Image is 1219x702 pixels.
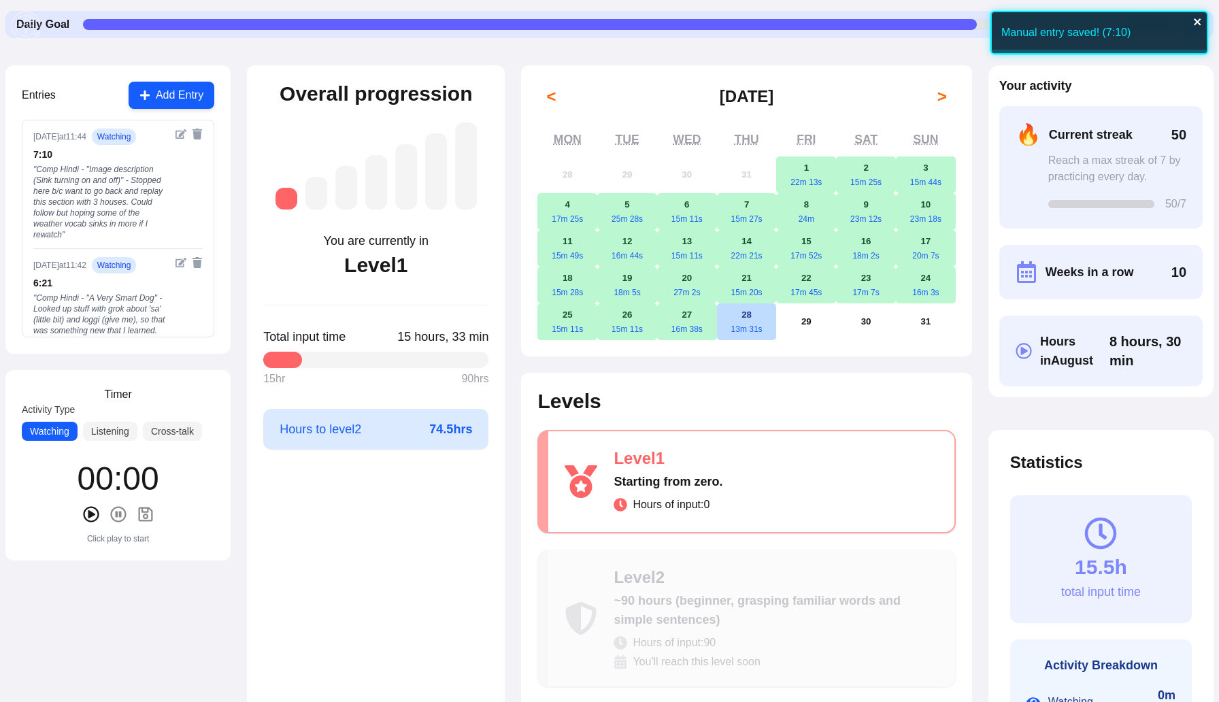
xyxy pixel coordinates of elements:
[597,214,657,224] div: 25m 28s
[1049,125,1133,144] span: Current streak
[797,133,816,146] abbr: Friday
[717,156,777,193] button: July 31, 2025
[33,260,86,271] div: [DATE] at 11:42
[741,169,752,180] abbr: July 31, 2025
[92,129,137,145] span: watching
[836,230,896,267] button: August 16, 202518m 2s
[1171,125,1186,144] span: 50
[861,316,871,327] abbr: August 30, 2025
[614,567,938,588] div: Level 2
[1171,263,1186,282] span: 10
[537,267,597,303] button: August 18, 202515m 28s
[78,463,159,495] div: 00 : 00
[1046,263,1134,282] span: Weeks in a row
[33,292,170,358] div: " Comp Hindi - "A Very Smart Dog" - Looked up stuff with grok about 'sa' (little bit) and loggi (...
[684,199,689,210] abbr: August 6, 2025
[33,148,170,161] div: 7 : 10
[920,316,931,327] abbr: August 31, 2025
[896,287,956,298] div: 16m 3s
[896,250,956,261] div: 20m 7s
[597,156,657,193] button: July 29, 2025
[657,156,717,193] button: July 30, 2025
[776,156,836,193] button: August 1, 202522m 13s
[896,156,956,193] button: August 3, 202515m 44s
[615,133,639,146] abbr: Tuesday
[776,193,836,230] button: August 8, 202524m
[937,86,947,107] span: >
[546,86,556,107] span: <
[896,230,956,267] button: August 17, 202520m 7s
[896,267,956,303] button: August 24, 202516m 3s
[657,267,717,303] button: August 20, 202527m 2s
[622,273,633,283] abbr: August 19, 2025
[836,303,896,340] button: August 30, 2025
[913,133,938,146] abbr: Sunday
[324,231,429,250] div: You are currently in
[192,129,203,139] button: Delete entry
[22,87,56,103] h3: Entries
[744,199,749,210] abbr: August 7, 2025
[537,250,597,261] div: 15m 49s
[717,303,777,340] button: August 28, 202513m 31s
[92,257,137,273] span: watching
[735,133,759,146] abbr: Thursday
[597,267,657,303] button: August 19, 202518m 5s
[129,82,214,109] button: Add Entry
[563,310,573,320] abbr: August 25, 2025
[801,236,812,246] abbr: August 15, 2025
[896,193,956,230] button: August 10, 202523m 18s
[804,163,809,173] abbr: August 1, 2025
[999,76,1203,95] h2: Your activity
[657,287,717,298] div: 27m 2s
[836,287,896,298] div: 17m 7s
[741,236,752,246] abbr: August 14, 2025
[397,327,488,346] span: Click to toggle between decimal and time format
[1165,196,1186,212] span: 50 /7
[863,163,868,173] abbr: August 2, 2025
[597,230,657,267] button: August 12, 202516m 44s
[622,310,633,320] abbr: August 26, 2025
[5,5,46,46] img: menu
[83,422,137,441] button: Listening
[657,230,717,267] button: August 13, 202515m 11s
[455,122,477,210] div: Level 7: ~2,625 hours (near-native, understanding most media and conversations fluently)
[836,267,896,303] button: August 23, 202517m 7s
[192,257,203,268] button: Delete entry
[176,257,186,268] button: Edit entry
[1061,582,1141,601] div: total input time
[33,164,170,240] div: " Comp Hindi - "Image description (Sink turning on and off)" - Stopped here b/c want to go back a...
[776,214,836,224] div: 24m
[614,472,937,491] div: Starting from zero.
[776,287,836,298] div: 17m 45s
[741,273,752,283] abbr: August 21, 2025
[717,324,777,335] div: 13m 31s
[1048,152,1186,185] div: Reach a max streak of 7 by practicing every day.
[801,273,812,283] abbr: August 22, 2025
[563,273,573,283] abbr: August 18, 2025
[622,169,633,180] abbr: July 29, 2025
[920,273,931,283] abbr: August 24, 2025
[657,250,717,261] div: 15m 11s
[33,131,86,142] div: [DATE] at 11:44
[836,177,896,188] div: 15m 25s
[657,214,717,224] div: 15m 11s
[335,166,357,210] div: Level 3: ~260 hours (low intermediate, understanding simple conversations)
[554,133,582,146] abbr: Monday
[657,324,717,335] div: 16m 38s
[537,303,597,340] button: August 25, 202515m 11s
[176,129,186,139] button: Edit entry
[990,11,1208,54] div: Manual entry saved! (7:10)
[33,276,170,290] div: 6 : 21
[461,371,488,387] span: 90 hrs
[801,316,812,327] abbr: August 29, 2025
[717,230,777,267] button: August 14, 202522m 21s
[682,236,692,246] abbr: August 13, 2025
[776,230,836,267] button: August 15, 202517m 52s
[657,303,717,340] button: August 27, 202516m 38s
[633,497,709,513] span: Hours of input: 0
[275,188,297,210] div: Level 1: Starting from zero.
[305,177,327,210] div: Level 2: ~90 hours (beginner, grasping familiar words and simple sentences)
[854,133,878,146] abbr: Saturday
[1040,332,1109,370] span: Hours in August
[776,267,836,303] button: August 22, 202517m 45s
